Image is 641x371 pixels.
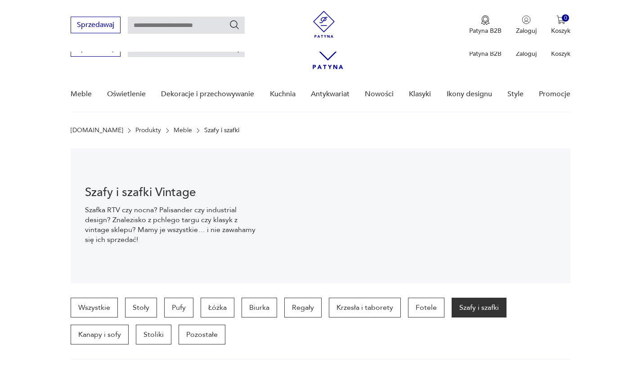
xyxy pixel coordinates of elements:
a: Kuchnia [270,77,296,112]
img: Patyna - sklep z meblami i dekoracjami vintage [310,11,337,38]
a: Fotele [408,298,444,317]
button: Sprzedawaj [71,17,121,33]
a: Klasyki [409,77,431,112]
a: Pozostałe [179,325,225,344]
a: [DOMAIN_NAME] [71,127,123,134]
p: Szafka RTV czy nocna? Palisander czy industrial design? Znalezisko z pchlego targu czy klasyk z v... [85,205,256,245]
a: Szafy i szafki [452,298,507,317]
div: 0 [562,14,569,22]
p: Zaloguj [516,27,537,35]
img: Ikona medalu [481,15,490,25]
a: Nowości [365,77,394,112]
a: Krzesła i taborety [329,298,401,317]
a: Produkty [135,127,161,134]
a: Wszystkie [71,298,118,317]
p: Szafy i szafki [204,127,239,134]
a: Sprzedawaj [71,46,121,52]
p: Koszyk [551,27,570,35]
a: Ikona medaluPatyna B2B [469,15,502,35]
a: Antykwariat [311,77,350,112]
button: Zaloguj [516,15,537,35]
a: Biurka [242,298,277,317]
p: Patyna B2B [469,49,502,58]
a: Ikony designu [447,77,492,112]
a: Pufy [164,298,193,317]
a: Kanapy i sofy [71,325,129,344]
a: Stoły [125,298,157,317]
a: Sprzedawaj [71,22,121,29]
p: Koszyk [551,49,570,58]
button: Szukaj [229,19,240,30]
p: Zaloguj [516,49,537,58]
p: Patyna B2B [469,27,502,35]
a: Łóżka [201,298,234,317]
a: Dekoracje i przechowywanie [161,77,254,112]
img: Ikonka użytkownika [522,15,531,24]
a: Stoliki [136,325,171,344]
button: Patyna B2B [469,15,502,35]
a: Meble [174,127,192,134]
a: Meble [71,77,92,112]
img: Ikona koszyka [556,15,565,24]
a: Oświetlenie [107,77,146,112]
button: 0Koszyk [551,15,570,35]
a: Regały [284,298,322,317]
h1: Szafy i szafki Vintage [85,187,256,198]
a: Promocje [539,77,570,112]
a: Style [507,77,524,112]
